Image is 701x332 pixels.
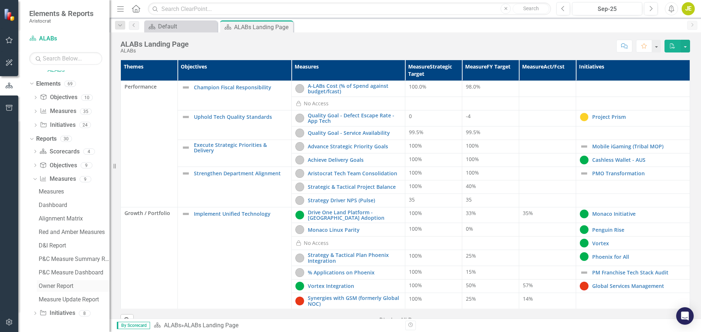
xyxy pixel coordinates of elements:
[682,2,695,15] div: JE
[466,183,476,190] span: 40%
[37,213,110,224] a: Alignment Matrix
[291,223,405,237] td: Double-Click to Edit Right Click for Context Menu
[409,268,422,275] span: 100%
[291,167,405,180] td: Double-Click to Edit Right Click for Context Menu
[592,241,686,246] a: Vortex
[39,242,110,249] div: D&I Report
[39,229,110,235] div: Red and Amber Measures
[466,282,476,289] span: 50%
[576,110,690,126] td: Double-Click to Edit Right Click for Context Menu
[308,184,402,190] a: Strategic & Tactical Project Balance
[576,266,690,280] td: Double-Click to Edit Right Click for Context Menu
[47,66,110,74] a: ALABs
[580,142,589,151] img: Not Defined
[79,122,91,128] div: 24
[181,143,190,152] img: Not Defined
[308,283,402,289] a: Vortex Integration
[308,157,402,163] a: Achieve Delivery Goals
[37,186,110,198] a: Measures
[40,107,76,116] a: Measures
[181,210,190,218] img: Not Defined
[125,83,174,90] span: Performance
[39,161,77,170] a: Objectives
[308,144,402,149] a: Advance Strategic Priority Goals
[513,4,549,14] button: Search
[39,202,110,208] div: Dashboard
[466,169,479,176] span: 100%
[466,295,476,302] span: 25%
[592,283,686,289] a: Global Services Management
[592,227,686,233] a: Penguin Rise
[466,156,479,163] span: 100%
[576,223,690,237] td: Double-Click to Edit Right Click for Context Menu
[39,148,79,156] a: Scorecards
[295,297,304,305] img: Off Track
[308,83,402,94] a: A-LABs Cost (% of Spend against budget/fcast)
[576,140,690,153] td: Double-Click to Edit Right Click for Context Menu
[120,48,189,54] div: ALABs
[523,210,533,216] span: 35%
[308,210,402,221] a: Drive One Land Platform - [GEOGRAPHIC_DATA] Adoption
[37,280,110,292] a: Owner Report
[295,156,304,164] img: Not Started
[409,142,422,149] span: 100%
[158,22,215,31] div: Default
[39,215,110,222] div: Alignment Matrix
[308,171,402,176] a: Aristocrat Tech Team Consolidation
[181,113,190,121] img: Not Defined
[575,5,640,13] div: Sep-25
[295,142,304,151] img: Not Started
[308,113,402,124] a: Quality Goal - Defect Escape Rate - App Tech
[117,322,150,329] span: By Scorecard
[308,198,402,203] a: Strategy Driver NPS (Pulse)
[81,162,92,168] div: 9
[580,282,589,290] img: Off Track
[576,167,690,180] td: Double-Click to Edit Right Click for Context Menu
[177,207,291,309] td: Double-Click to Edit Right Click for Context Menu
[308,295,402,306] a: Synergies with GSM (formerly Global NOC)
[39,175,76,183] a: Measures
[291,81,405,97] td: Double-Click to Edit Right Click for Context Menu
[592,171,686,176] a: PMO Transformation
[676,307,694,325] div: Open Intercom Messenger
[295,84,304,93] img: Not Started
[409,252,422,259] span: 100%
[592,211,686,216] a: Monaco Initiative
[177,81,291,110] td: Double-Click to Edit Right Click for Context Menu
[194,211,288,216] a: Implement Unified Technology
[580,252,589,261] img: On Track
[29,9,93,18] span: Elements & Reports
[409,83,426,90] span: 100.0%
[523,5,539,11] span: Search
[291,180,405,194] td: Double-Click to Edit Right Click for Context Menu
[36,135,57,143] a: Reports
[409,196,415,203] span: 35
[304,239,329,247] div: No Access
[295,183,304,191] img: Not Started
[409,210,422,216] span: 100%
[291,280,405,293] td: Double-Click to Edit Right Click for Context Menu
[409,113,412,120] span: 0
[409,183,422,190] span: 100%
[576,207,690,223] td: Double-Click to Edit Right Click for Context Menu
[146,22,215,31] a: Default
[409,129,424,136] span: 99.5%
[466,83,480,90] span: 98.0%
[194,85,288,90] a: Champion Fiscal Responsibility
[177,167,291,207] td: Double-Click to Edit Right Click for Context Menu
[40,93,77,102] a: Objectives
[580,169,589,178] img: Not Defined
[291,140,405,153] td: Double-Click to Edit Right Click for Context Menu
[291,153,405,167] td: Double-Click to Edit Right Click for Context Menu
[466,129,480,136] span: 99.5%
[466,113,471,120] span: -4
[580,210,589,218] img: On Track
[523,295,533,302] span: 14%
[194,142,288,153] a: Execute Strategic Priorities & Delivery
[466,210,476,216] span: 33%
[29,52,102,65] input: Search Below...
[177,110,291,140] td: Double-Click to Edit Right Click for Context Menu
[39,309,75,317] a: Initiatives
[79,310,91,316] div: 8
[409,169,422,176] span: 100%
